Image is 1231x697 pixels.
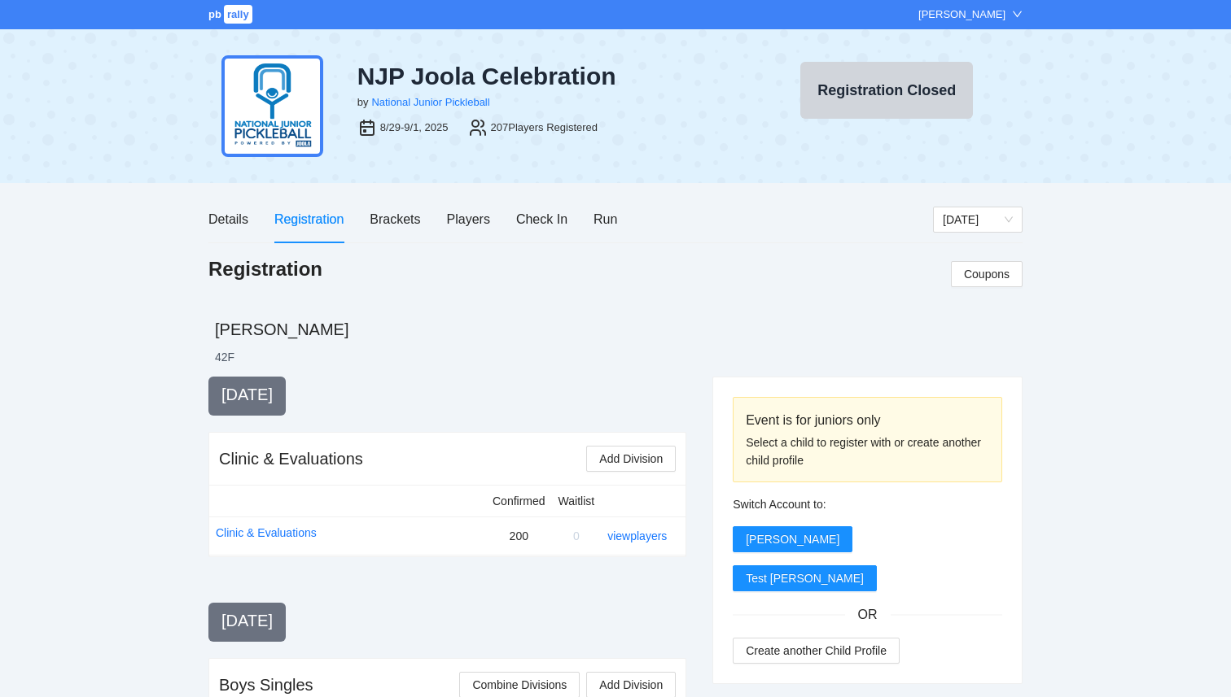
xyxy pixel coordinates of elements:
span: rally [224,5,252,24]
span: [PERSON_NAME] [746,530,839,548]
li: 42 F [215,349,234,365]
div: Check In [516,209,567,229]
div: [PERSON_NAME] [918,7,1005,23]
h1: Registration [208,256,322,282]
span: OR [845,604,891,625]
button: Test [PERSON_NAME] [733,565,877,591]
h2: [PERSON_NAME] [215,318,1023,341]
button: Registration Closed [800,62,973,119]
span: Combine Divisions [472,676,567,694]
span: [DATE] [221,612,273,629]
button: Create another Child Profile [733,638,900,664]
a: Clinic & Evaluations [216,524,317,542]
a: view players [607,529,667,542]
div: Details [208,209,248,229]
span: Create another Child Profile [746,642,887,660]
div: Confirmed [493,492,545,510]
div: Select a child to register with or create another child profile [746,433,989,469]
img: njp-logo2.png [221,55,323,157]
div: Run [594,209,617,229]
button: Add Division [586,446,676,472]
div: Waitlist [559,492,595,510]
div: NJP Joola Celebration [357,62,738,91]
span: pb [208,8,221,20]
a: pbrally [208,8,255,20]
div: Registration [274,209,344,229]
span: Coupons [964,265,1010,283]
a: National Junior Pickleball [371,96,489,108]
span: Add Division [599,450,663,468]
button: Coupons [951,261,1023,287]
div: Event is for juniors only [746,410,989,430]
div: 8/29-9/1, 2025 [380,120,449,136]
span: [DATE] [221,386,273,403]
div: Switch Account to: [733,495,1002,513]
span: 0 [573,529,580,542]
span: Test [PERSON_NAME] [746,569,864,587]
span: Add Division [599,676,663,694]
div: 207 Players Registered [491,120,598,136]
div: Players [447,209,490,229]
span: Saturday [943,207,1013,232]
div: by [357,94,369,111]
span: down [1012,9,1023,20]
td: 200 [486,516,552,555]
button: [PERSON_NAME] [733,526,852,552]
div: Brackets [370,209,420,229]
div: Clinic & Evaluations [219,447,363,470]
div: Boys Singles [219,673,313,696]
